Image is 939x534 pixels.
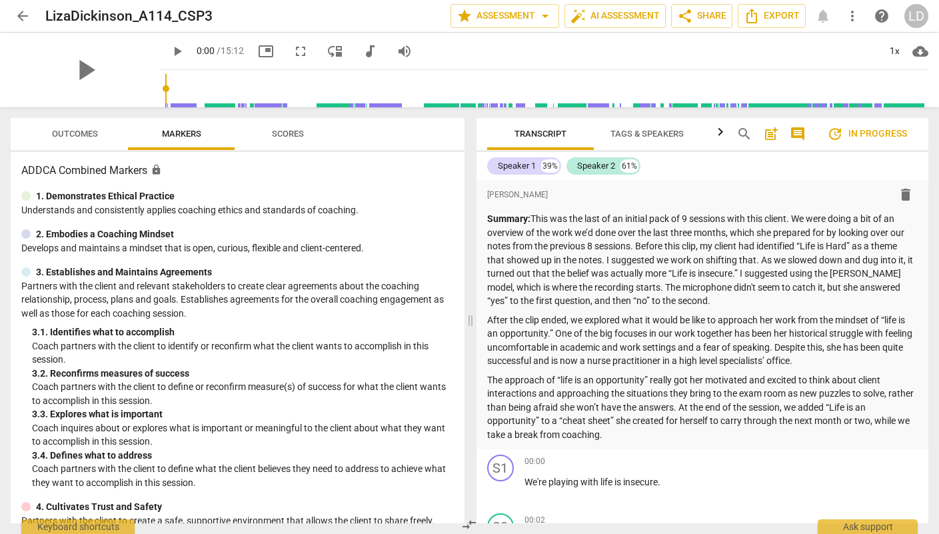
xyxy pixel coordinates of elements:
[487,373,918,442] p: The approach of “life is an opportunity” really got her motivated and excited to think about clie...
[736,126,752,142] span: search
[487,212,918,308] p: This was the last of an initial pack of 9 sessions with this client. We were doing a bit of an ov...
[36,500,162,514] p: 4. Cultivates Trust and Safety
[738,4,806,28] button: Export
[32,449,454,463] div: 3. 4. Defines what to address
[162,129,201,139] span: Markers
[614,477,623,487] span: is
[524,477,548,487] span: We're
[165,39,189,63] button: Play
[580,477,600,487] span: with
[671,4,732,28] button: Share
[487,189,548,201] span: [PERSON_NAME]
[658,477,660,487] span: .
[904,4,928,28] button: LD
[258,43,274,59] span: picture_in_picture
[272,129,304,139] span: Scores
[21,519,135,534] div: Keyboard shortcuts
[623,477,658,487] span: insecure
[457,8,472,24] span: star
[514,129,566,139] span: Transcript
[254,39,278,63] button: Picture in picture
[912,43,928,59] span: cloud_download
[36,189,175,203] p: 1. Demonstrates Ethical Practice
[451,4,559,28] button: Assessment
[32,462,454,489] p: Coach partners with the client to define what the client believes they need to address to achieve...
[169,43,185,59] span: play_arrow
[524,515,545,526] span: 00:02
[32,380,454,407] p: Coach partners with the client to define or reconfirm measure(s) of success for what the client w...
[744,8,800,24] span: Export
[32,421,454,449] p: Coach inquires about or explores what is important or meaningful to the client about what they wa...
[610,129,684,139] span: Tags & Speakers
[564,4,666,28] button: AI Assessment
[21,241,454,255] p: Develops and maintains a mindset that is open, curious, flexible and client-centered.
[787,123,808,145] button: Show/Hide comments
[362,43,378,59] span: audiotrack
[577,159,615,173] div: Speaker 2
[21,279,454,321] p: Partners with the client and relevant stakeholders to create clear agreements about the coaching ...
[734,123,755,145] button: Search
[844,8,860,24] span: more_vert
[289,39,313,63] button: Fullscreen
[197,45,215,56] span: 0:00
[461,517,477,533] span: compare_arrows
[818,519,918,534] div: Ask support
[487,213,530,224] strong: Summary:
[541,159,559,173] div: 39%
[323,39,347,63] button: View player as separate pane
[620,159,638,173] div: 61%
[537,8,553,24] span: arrow_drop_down
[151,164,162,175] span: Assessment is enabled for this document. The competency model is locked and follows the assessmen...
[45,8,213,25] h2: LizaDickinson_A114_CSP3
[32,367,454,381] div: 3. 2. Reconfirms measures of success
[487,313,918,368] p: After the clip ended, we explored what it would be like to approach her work from the mindset of ...
[548,477,580,487] span: playing
[570,8,586,24] span: auto_fix_high
[457,8,553,24] span: Assessment
[15,8,31,24] span: arrow_back
[487,455,514,481] div: Change speaker
[524,456,545,467] span: 00:00
[763,126,779,142] span: post_add
[882,41,907,62] div: 1x
[36,265,212,279] p: 3. Establishes and Maintains Agreements
[600,477,614,487] span: life
[874,8,890,24] span: help
[52,129,98,139] span: Outcomes
[677,8,693,24] span: share
[217,45,244,56] span: / 15:12
[677,8,726,24] span: Share
[21,203,454,217] p: Understands and consistently applies coaching ethics and standards of coaching.
[327,43,343,59] span: move_down
[32,325,454,339] div: 3. 1. Identifies what to accomplish
[570,8,660,24] span: AI Assessment
[760,123,782,145] button: Add summary
[816,121,918,147] button: Review is in progress
[358,39,382,63] button: Switch to audio player
[498,159,536,173] div: Speaker 1
[32,339,454,367] p: Coach partners with the client to identify or reconfirm what the client wants to accomplish in th...
[32,407,454,421] div: 3. 3. Explores what is important
[898,187,914,203] span: delete
[293,43,309,59] span: fullscreen
[36,227,174,241] p: 2. Embodies a Coaching Mindset
[397,43,413,59] span: volume_up
[827,126,843,142] span: update
[827,126,907,142] span: In progress
[393,39,417,63] button: Volume
[68,53,103,87] span: play_arrow
[870,4,894,28] a: Help
[21,163,454,179] h3: ADDCA Combined Markers
[790,126,806,142] span: comment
